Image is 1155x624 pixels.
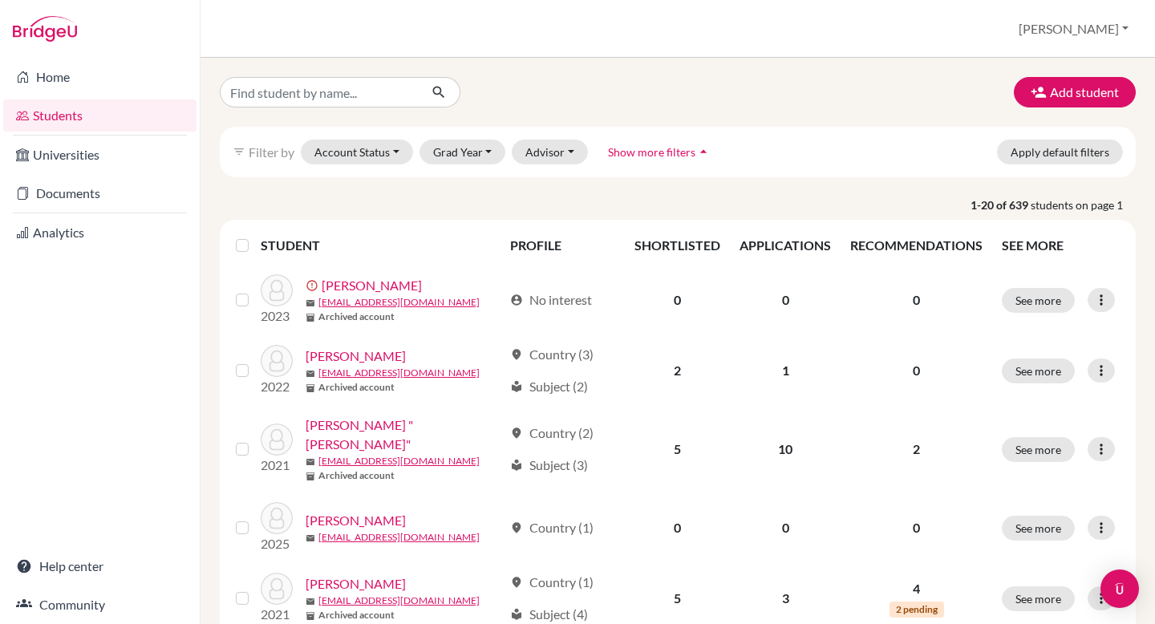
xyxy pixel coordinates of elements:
a: [PERSON_NAME] [306,511,406,530]
a: [EMAIL_ADDRESS][DOMAIN_NAME] [318,366,480,380]
a: Documents [3,177,197,209]
td: 0 [730,492,841,563]
strong: 1-20 of 639 [971,197,1031,213]
span: mail [306,457,315,467]
button: See more [1002,288,1075,313]
p: 2021 [261,456,293,475]
span: 2 pending [890,602,944,618]
a: [EMAIL_ADDRESS][DOMAIN_NAME] [318,594,480,608]
a: Community [3,589,197,621]
p: 2 [850,440,983,459]
a: Analytics [3,217,197,249]
a: [EMAIL_ADDRESS][DOMAIN_NAME] [318,295,480,310]
i: filter_list [233,145,245,158]
a: Students [3,99,197,132]
span: inventory_2 [306,472,315,481]
button: Add student [1014,77,1136,107]
p: 2021 [261,605,293,624]
td: 1 [730,335,841,406]
div: Subject (4) [510,605,588,624]
td: 10 [730,406,841,492]
img: Ahlem, Claire [261,345,293,377]
a: [PERSON_NAME] "[PERSON_NAME]" [306,415,503,454]
b: Archived account [318,468,395,483]
td: 0 [730,265,841,335]
p: 2025 [261,534,293,553]
span: location_on [510,348,523,361]
img: Ahn, Ji Won "Andy" [261,423,293,456]
button: Grad Year [419,140,506,164]
span: Show more filters [608,145,695,159]
div: Subject (3) [510,456,588,475]
div: Country (1) [510,573,594,592]
b: Archived account [318,608,395,622]
button: See more [1002,359,1075,383]
a: Help center [3,550,197,582]
button: See more [1002,516,1075,541]
p: 4 [850,579,983,598]
img: Alexander, Jacob [261,502,293,534]
span: mail [306,298,315,308]
a: Universities [3,139,197,171]
a: Home [3,61,197,93]
button: Advisor [512,140,588,164]
div: Open Intercom Messenger [1100,569,1139,608]
i: arrow_drop_up [695,144,711,160]
td: 0 [625,265,730,335]
button: See more [1002,437,1075,462]
a: [PERSON_NAME] [306,346,406,366]
p: 0 [850,518,983,537]
span: local_library [510,459,523,472]
a: [EMAIL_ADDRESS][DOMAIN_NAME] [318,530,480,545]
a: [EMAIL_ADDRESS][DOMAIN_NAME] [318,454,480,468]
td: 2 [625,335,730,406]
img: Alexander, John [261,573,293,605]
span: mail [306,533,315,543]
td: 0 [625,492,730,563]
p: 2023 [261,306,293,326]
span: local_library [510,608,523,621]
span: location_on [510,427,523,440]
div: Country (3) [510,345,594,364]
span: location_on [510,576,523,589]
button: Apply default filters [997,140,1123,164]
b: Archived account [318,310,395,324]
th: SHORTLISTED [625,226,730,265]
div: Country (2) [510,423,594,443]
span: mail [306,369,315,379]
a: [PERSON_NAME] [306,574,406,594]
button: Show more filtersarrow_drop_up [594,140,725,164]
th: STUDENT [261,226,500,265]
span: location_on [510,521,523,534]
button: [PERSON_NAME] [1011,14,1136,44]
input: Find student by name... [220,77,419,107]
th: PROFILE [500,226,626,265]
img: Adcock, Abby Lynn [261,274,293,306]
p: 0 [850,290,983,310]
div: No interest [510,290,592,310]
button: See more [1002,586,1075,611]
span: error_outline [306,279,322,292]
span: students on page 1 [1031,197,1136,213]
button: Account Status [301,140,413,164]
td: 5 [625,406,730,492]
a: [PERSON_NAME] [322,276,422,295]
div: Country (1) [510,518,594,537]
p: 2022 [261,377,293,396]
b: Archived account [318,380,395,395]
div: Subject (2) [510,377,588,396]
th: SEE MORE [992,226,1129,265]
span: mail [306,597,315,606]
span: inventory_2 [306,383,315,393]
th: APPLICATIONS [730,226,841,265]
th: RECOMMENDATIONS [841,226,992,265]
span: inventory_2 [306,313,315,322]
span: local_library [510,380,523,393]
p: 0 [850,361,983,380]
span: inventory_2 [306,611,315,621]
span: Filter by [249,144,294,160]
span: account_circle [510,294,523,306]
img: Bridge-U [13,16,77,42]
